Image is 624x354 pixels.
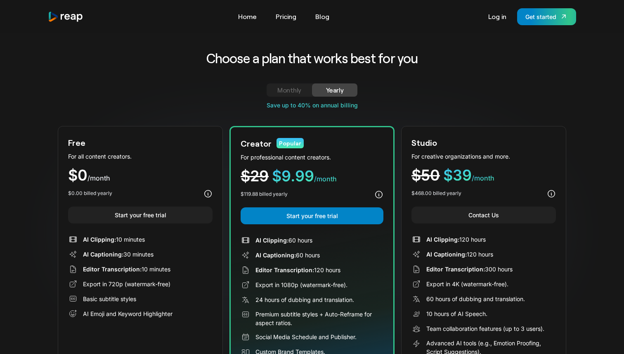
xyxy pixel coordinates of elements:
[411,152,556,161] div: For creative organizations and more.
[426,236,459,243] span: AI Clipping:
[87,174,110,182] span: /month
[58,101,566,109] div: Save up to 40% on annual billing
[426,266,485,273] span: Editor Transcription:
[83,235,145,244] div: 10 minutes
[48,11,83,22] img: reap logo
[426,251,467,258] span: AI Captioning:
[83,280,170,288] div: Export in 720p (watermark-free)
[83,236,116,243] span: AI Clipping:
[255,295,354,304] div: 24 hours of dubbing and translation.
[525,12,556,21] div: Get started
[426,295,525,303] div: 60 hours of dubbing and translation.
[484,10,511,23] a: Log in
[241,207,383,224] a: Start your free trial
[83,250,154,259] div: 30 minutes
[142,50,482,67] h2: Choose a plan that works best for you
[255,280,347,289] div: Export in 1080p (watermark-free).
[411,136,437,149] div: Studio
[272,10,300,23] a: Pricing
[68,168,213,183] div: $0
[241,153,383,162] div: For professional content creators.
[411,190,461,197] div: $468.00 billed yearly
[68,190,112,197] div: $0.00 billed yearly
[272,167,314,185] span: $9.99
[443,166,472,184] span: $39
[48,11,83,22] a: home
[83,309,173,318] div: AI Emoji and Keyword Highlighter
[68,152,213,161] div: For all content creators.
[234,10,261,23] a: Home
[426,235,486,244] div: 120 hours
[83,265,170,273] div: 10 minutes
[411,207,556,223] a: Contact Us
[255,237,288,244] span: AI Clipping:
[277,138,304,148] div: Popular
[241,137,272,150] div: Creator
[426,309,487,318] div: 10 hours of AI Speech.
[255,266,314,273] span: Editor Transcription:
[241,190,288,198] div: $119.88 billed yearly
[322,85,347,95] div: Yearly
[426,280,508,288] div: Export in 4K (watermark-free).
[255,310,383,327] div: Premium subtitle styles + Auto-Reframe for aspect ratios.
[311,10,333,23] a: Blog
[68,136,85,149] div: Free
[277,85,302,95] div: Monthly
[411,166,440,184] span: $50
[241,167,269,185] span: $29
[472,174,494,182] span: /month
[426,324,544,333] div: Team collaboration features (up to 3 users).
[83,251,123,258] span: AI Captioning:
[255,251,320,259] div: 60 hours
[517,8,576,25] a: Get started
[255,266,340,274] div: 120 hours
[314,175,337,183] span: /month
[255,333,357,341] div: Social Media Schedule and Publisher.
[426,265,513,273] div: 300 hours
[83,295,136,303] div: Basic subtitle styles
[255,236,312,245] div: 60 hours
[255,252,296,259] span: AI Captioning:
[83,266,142,273] span: Editor Transcription:
[426,250,493,259] div: 120 hours
[68,207,213,223] a: Start your free trial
